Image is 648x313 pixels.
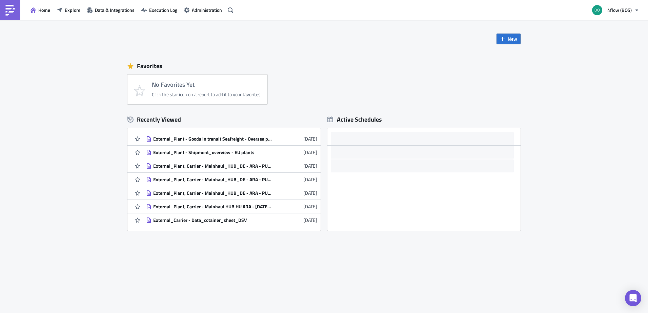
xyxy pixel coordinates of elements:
span: Administration [192,6,222,14]
div: External_Plant, Carrier - Mainhaul_HUB_DE - ARA - PU [DATE] - DEL [DATE] [153,176,272,183]
div: Open Intercom Messenger [625,290,641,306]
div: External_Plant, Carrier - Mainhaul_HUB_DE - ARA - PU [DATE] - DEL [DATE] [153,190,272,196]
span: 4flow (BOS) [607,6,632,14]
a: External_Carrier - Data_cotainer_sheet_DSV[DATE] [146,213,317,227]
span: Data & Integrations [95,6,135,14]
time: 2025-08-22T12:36:48Z [303,176,317,183]
a: External_Plant - Goods in transit Seafreight - Oversea plants_IRA[DATE] [146,132,317,145]
a: External_Plant, Carrier - Mainhaul_HUB_DE - ARA - PU [DATE] - DEL [DATE][DATE] [146,186,317,200]
button: Execution Log [138,5,181,15]
span: Explore [65,6,80,14]
span: New [508,35,517,42]
a: External_Plant, Carrier - Mainhaul HUB HU ARA - [DATE] GW[DATE] [146,200,317,213]
time: 2025-09-01T10:02:05Z [303,149,317,156]
div: Recently Viewed [127,114,321,125]
div: Active Schedules [327,116,382,123]
button: Administration [181,5,225,15]
time: 2025-08-21T08:29:26Z [303,216,317,224]
a: External_Plant - Shipment_overview - EU plants[DATE] [146,146,317,159]
span: Home [38,6,50,14]
button: Explore [54,5,84,15]
time: 2025-08-22T12:35:08Z [303,203,317,210]
div: External_Carrier - Data_cotainer_sheet_DSV [153,217,272,223]
button: Home [27,5,54,15]
span: Execution Log [149,6,177,14]
button: Data & Integrations [84,5,138,15]
time: 2025-09-02T08:24:15Z [303,135,317,142]
div: External_Plant - Shipment_overview - EU plants [153,149,272,155]
div: External_Plant, Carrier - Mainhaul HUB HU ARA - [DATE] GW [153,204,272,210]
button: New [497,34,521,44]
a: External_Plant, Carrier - Mainhaul_HUB_DE - ARA - PU [DATE] - DEL [DATE][DATE] [146,159,317,172]
div: Favorites [127,61,521,71]
time: 2025-08-22T12:37:18Z [303,162,317,169]
div: External_Plant, Carrier - Mainhaul_HUB_DE - ARA - PU [DATE] - DEL [DATE] [153,163,272,169]
time: 2025-08-22T12:36:18Z [303,189,317,196]
div: Click the star icon on a report to add it to your favorites [152,91,261,98]
h4: No Favorites Yet [152,81,261,88]
img: PushMetrics [5,5,16,16]
div: External_Plant - Goods in transit Seafreight - Oversea plants_IRA [153,136,272,142]
button: 4flow (BOS) [588,3,643,18]
img: Avatar [591,4,603,16]
a: External_Plant, Carrier - Mainhaul_HUB_DE - ARA - PU [DATE] - DEL [DATE][DATE] [146,173,317,186]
